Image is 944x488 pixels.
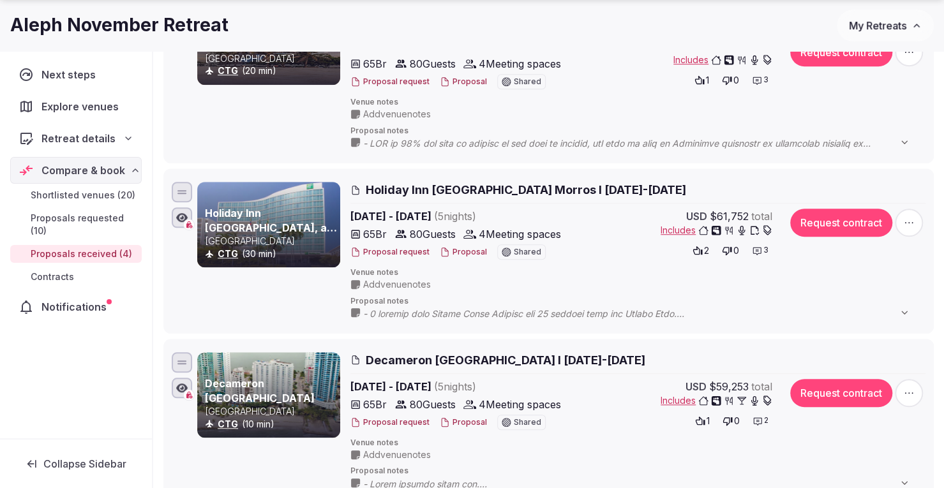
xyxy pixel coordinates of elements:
[41,131,116,146] span: Retreat details
[366,352,645,368] span: Decameron [GEOGRAPHIC_DATA] I [DATE]-[DATE]
[10,293,142,320] a: Notifications
[440,247,487,258] button: Proposal
[410,397,456,412] span: 80 Guests
[434,380,476,393] span: ( 5 night s )
[733,74,739,87] span: 0
[31,248,132,260] span: Proposals received (4)
[837,10,934,41] button: My Retreats
[10,209,142,240] a: Proposals requested (10)
[205,52,338,65] p: [GEOGRAPHIC_DATA]
[10,93,142,120] a: Explore venues
[691,412,714,430] button: 1
[707,415,710,427] span: 1
[218,418,238,429] a: CTG
[218,418,238,431] button: CTG
[218,64,238,77] button: CTG
[763,75,768,85] span: 3
[733,244,739,257] span: 0
[734,415,740,427] span: 0
[41,299,112,314] span: Notifications
[434,210,476,223] span: ( 5 night s )
[10,268,142,286] a: Contracts
[751,379,772,394] span: total
[43,457,126,470] span: Collapse Sidebar
[661,224,772,237] button: Includes
[706,74,709,87] span: 1
[673,54,772,66] button: Includes
[350,126,925,137] span: Proposal notes
[31,212,137,237] span: Proposals requested (10)
[205,377,315,404] a: Decameron [GEOGRAPHIC_DATA]
[363,397,387,412] span: 65 Br
[41,67,101,82] span: Next steps
[689,242,713,260] button: 2
[751,209,772,224] span: total
[440,77,487,87] button: Proposal
[514,248,541,256] span: Shared
[10,245,142,263] a: Proposals received (4)
[350,438,925,448] span: Venue notes
[31,189,135,202] span: Shortlisted venues (20)
[205,235,338,248] p: [GEOGRAPHIC_DATA]
[350,466,925,477] span: Proposal notes
[763,245,768,256] span: 3
[704,244,709,257] span: 2
[410,226,456,242] span: 80 Guests
[350,267,925,278] span: Venue notes
[661,394,772,407] button: Includes
[514,418,541,426] span: Shared
[363,448,431,461] span: Add venue notes
[350,97,925,108] span: Venue notes
[31,270,74,283] span: Contracts
[363,226,387,242] span: 65 Br
[479,226,561,242] span: 4 Meeting spaces
[218,248,238,260] button: CTG
[363,307,922,320] span: - 0 loremip dolo Sitame Conse Adipisc eli 25 seddoei temp inc Utlabo Etdo. - Magna aliquae a mini...
[691,71,713,89] button: 1
[710,209,749,224] span: $61,752
[10,186,142,204] a: Shortlisted venues (20)
[350,296,925,307] span: Proposal notes
[205,418,338,431] div: (10 min)
[363,108,431,121] span: Add venue notes
[10,13,229,38] h1: Aleph November Retreat
[205,64,338,77] div: (20 min)
[205,207,337,248] a: Holiday Inn [GEOGRAPHIC_DATA], an [GEOGRAPHIC_DATA]
[218,65,238,76] a: CTG
[205,405,338,418] p: [GEOGRAPHIC_DATA]
[350,209,575,224] span: [DATE] - [DATE]
[849,19,906,32] span: My Retreats
[350,247,430,258] button: Proposal request
[790,38,892,66] button: Request contract
[514,78,541,85] span: Shared
[350,77,430,87] button: Proposal request
[41,99,124,114] span: Explore venues
[366,182,686,198] span: Holiday Inn [GEOGRAPHIC_DATA] Morros I [DATE]-[DATE]
[363,56,387,71] span: 65 Br
[350,417,430,428] button: Proposal request
[709,379,749,394] span: $59,253
[686,209,707,224] span: USD
[790,379,892,407] button: Request contract
[205,248,338,260] div: (30 min)
[410,56,456,71] span: 80 Guests
[764,415,768,426] span: 2
[479,397,561,412] span: 4 Meeting spaces
[363,137,922,150] span: - LOR ip 98% dol sita co adipisc el sed doei te incidid, utl etdo ma aliq en Adminimve quisnostr ...
[41,163,125,178] span: Compare & book
[719,412,744,430] button: 0
[790,209,892,237] button: Request contract
[686,379,707,394] span: USD
[10,61,142,88] a: Next steps
[718,71,743,89] button: 0
[10,450,142,478] button: Collapse Sidebar
[718,242,743,260] button: 0
[363,278,431,291] span: Add venue notes
[440,417,487,428] button: Proposal
[350,379,575,394] span: [DATE] - [DATE]
[479,56,561,71] span: 4 Meeting spaces
[218,248,238,259] a: CTG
